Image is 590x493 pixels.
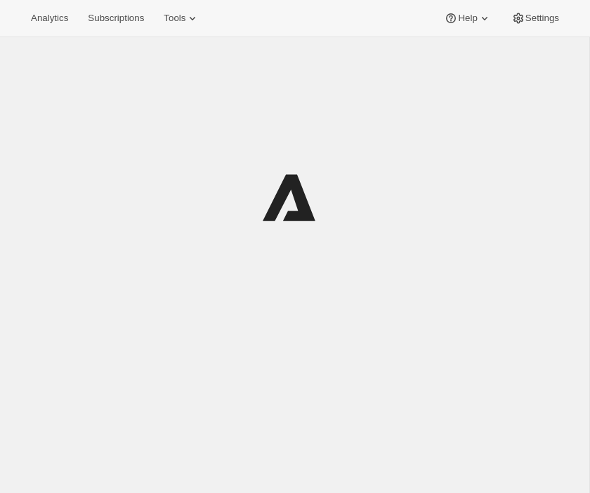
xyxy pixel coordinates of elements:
[155,8,208,28] button: Tools
[503,8,568,28] button: Settings
[79,8,152,28] button: Subscriptions
[22,8,77,28] button: Analytics
[525,13,559,24] span: Settings
[31,13,68,24] span: Analytics
[88,13,144,24] span: Subscriptions
[164,13,185,24] span: Tools
[435,8,499,28] button: Help
[458,13,477,24] span: Help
